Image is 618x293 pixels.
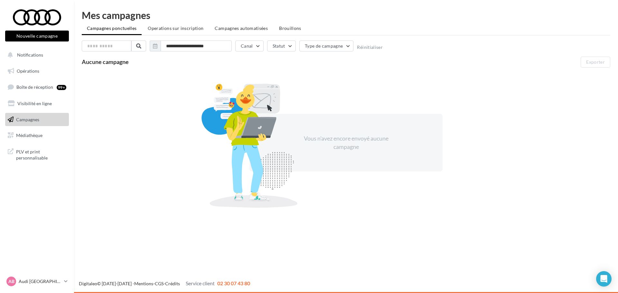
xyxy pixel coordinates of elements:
[357,45,383,50] button: Réinitialiser
[16,84,53,90] span: Boîte de réception
[155,281,164,286] a: CGS
[215,25,268,31] span: Campagnes automatisées
[17,52,43,58] span: Notifications
[57,85,66,90] div: 99+
[596,271,612,287] div: Open Intercom Messenger
[235,41,264,51] button: Canal
[4,113,70,126] a: Campagnes
[79,281,97,286] a: Digitaleo
[16,147,66,161] span: PLV et print personnalisable
[217,280,250,286] span: 02 30 07 43 80
[4,145,70,164] a: PLV et print personnalisable
[82,10,610,20] div: Mes campagnes
[16,133,42,138] span: Médiathèque
[5,275,69,288] a: AB Audi [GEOGRAPHIC_DATA]
[299,41,354,51] button: Type de campagne
[186,280,215,286] span: Service client
[291,134,401,151] div: Vous n'avez encore envoyé aucune campagne
[279,25,301,31] span: Brouillons
[82,58,129,65] span: Aucune campagne
[267,41,296,51] button: Statut
[165,281,180,286] a: Crédits
[134,281,153,286] a: Mentions
[4,129,70,142] a: Médiathèque
[4,64,70,78] a: Opérations
[17,101,52,106] span: Visibilité en ligne
[5,31,69,41] button: Nouvelle campagne
[148,25,203,31] span: Operations sur inscription
[17,68,39,74] span: Opérations
[4,48,68,62] button: Notifications
[16,116,39,122] span: Campagnes
[4,97,70,110] a: Visibilité en ligne
[581,57,610,68] button: Exporter
[4,80,70,94] a: Boîte de réception99+
[8,278,14,285] span: AB
[79,281,250,286] span: © [DATE]-[DATE] - - -
[19,278,61,285] p: Audi [GEOGRAPHIC_DATA]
